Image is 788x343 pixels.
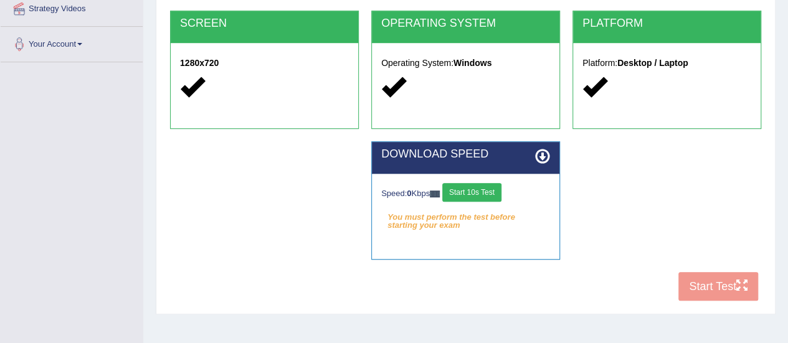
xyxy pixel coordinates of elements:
[617,58,688,68] strong: Desktop / Laptop
[430,190,440,197] img: ajax-loader-fb-connection.gif
[442,183,501,202] button: Start 10s Test
[453,58,491,68] strong: Windows
[381,59,550,68] h5: Operating System:
[1,27,143,58] a: Your Account
[381,208,550,227] em: You must perform the test before starting your exam
[180,17,349,30] h2: SCREEN
[582,59,751,68] h5: Platform:
[381,183,550,205] div: Speed: Kbps
[180,58,219,68] strong: 1280x720
[407,189,411,198] strong: 0
[582,17,751,30] h2: PLATFORM
[381,148,550,161] h2: DOWNLOAD SPEED
[381,17,550,30] h2: OPERATING SYSTEM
